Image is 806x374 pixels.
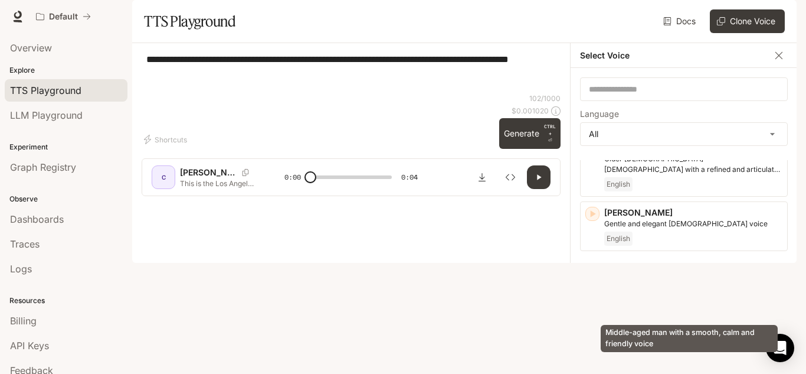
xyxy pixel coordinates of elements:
button: All workspaces [31,5,96,28]
p: [PERSON_NAME] [604,207,782,219]
button: Copy Voice ID [237,169,254,176]
button: GenerateCTRL +⏎ [499,118,561,149]
div: Open Intercom Messenger [766,334,794,362]
p: Default [49,12,78,22]
span: English [604,177,633,191]
div: All [581,123,787,145]
div: C [154,168,173,187]
button: Shortcuts [142,130,192,149]
span: English [604,232,633,246]
p: Gentle and elegant female voice [604,219,782,229]
p: [PERSON_NAME] [180,167,237,178]
p: $ 0.001020 [512,106,549,116]
a: Docs [661,9,700,33]
p: 102 / 1000 [529,93,561,103]
span: 0:00 [284,171,301,183]
div: Middle-aged man with a smooth, calm and friendly voice [601,325,778,352]
button: Inspect [499,165,522,189]
button: Clone Voice [710,9,785,33]
span: 0:04 [401,171,418,183]
p: This is the Los Angeles Police Department. Pull your vehicle over to the side of the road immedia... [180,178,256,188]
button: Download audio [470,165,494,189]
p: CTRL + [544,123,556,137]
p: Language [580,110,619,118]
h1: TTS Playground [144,9,235,33]
p: ⏎ [544,123,556,144]
p: Older British male with a refined and articulate voice [604,154,782,175]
